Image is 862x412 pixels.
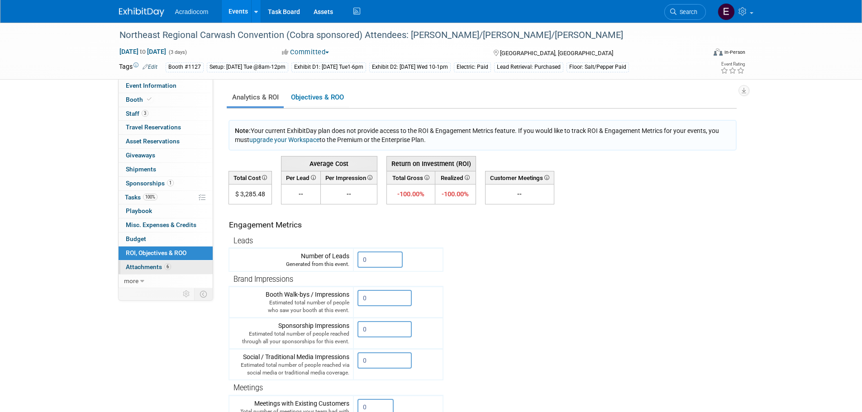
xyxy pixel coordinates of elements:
[320,171,377,184] th: Per Impression
[489,189,550,199] div: --
[119,79,213,93] a: Event Information
[126,207,152,214] span: Playbook
[235,127,719,143] span: Your current ExhibitDay plan does not provide access to the ROI & Engagement Metrics feature. If ...
[369,62,451,72] div: Exhibit D2: [DATE] Wed 10-1pm
[119,275,213,288] a: more
[235,127,251,134] span: Note:
[233,275,293,284] span: Brand Impressions
[168,49,187,55] span: (3 days)
[299,190,303,198] span: --
[281,171,320,184] th: Per Lead
[347,190,351,198] span: --
[126,180,174,187] span: Sponsorships
[126,137,180,145] span: Asset Reservations
[229,171,271,184] th: Total Cost
[126,110,148,117] span: Staff
[714,48,723,56] img: Format-Inperson.png
[119,93,213,107] a: Booth
[119,121,213,134] a: Travel Reservations
[119,62,157,72] td: Tags
[125,194,157,201] span: Tasks
[233,237,253,245] span: Leads
[233,251,349,268] div: Number of Leads
[119,135,213,148] a: Asset Reservations
[119,232,213,246] a: Budget
[167,180,174,186] span: 1
[652,47,746,61] div: Event Format
[500,50,613,57] span: [GEOGRAPHIC_DATA], [GEOGRAPHIC_DATA]
[485,171,554,184] th: Customer Meetings
[279,47,333,57] button: Committed
[291,62,366,72] div: Exhibit D1: [DATE] Tue1-6pm
[119,163,213,176] a: Shipments
[119,149,213,162] a: Giveaways
[442,190,469,198] span: -100.00%
[233,290,349,314] div: Booth Walk-bys / Impressions
[138,48,147,55] span: to
[207,62,288,72] div: Setup: [DATE] Tue @8am-12pm
[126,235,146,242] span: Budget
[147,97,152,102] i: Booth reservation complete
[286,89,349,106] a: Objectives & ROO
[454,62,491,72] div: Electric: Paid
[386,171,435,184] th: Total Gross
[124,277,138,284] span: more
[179,288,195,300] td: Personalize Event Tab Strip
[126,123,181,131] span: Travel Reservations
[664,4,706,20] a: Search
[718,3,735,20] img: Elizabeth Martinez
[119,107,213,121] a: Staff3
[119,246,213,260] a: ROI, Objectives & ROO
[724,49,745,56] div: In-Person
[249,136,319,143] a: upgrade your Workspace
[175,8,209,15] span: Acradiocom
[494,62,563,72] div: Lead Retrieval: Purchased
[126,82,176,89] span: Event Information
[119,8,164,17] img: ExhibitDay
[676,9,697,15] span: Search
[227,89,284,106] a: Analytics & ROI
[233,352,349,377] div: Social / Traditional Media Impressions
[116,27,692,43] div: Northeast Regional Carwash Convention (Cobra sponsored) Attendees: [PERSON_NAME]/[PERSON_NAME]/[P...
[164,263,171,270] span: 6
[435,171,476,184] th: Realized
[194,288,213,300] td: Toggle Event Tabs
[126,166,156,173] span: Shipments
[119,260,213,274] a: Attachments6
[166,62,204,72] div: Booth #1127
[233,260,349,268] div: Generated from this event.
[143,64,157,70] a: Edit
[126,249,186,256] span: ROI, Objectives & ROO
[233,330,349,346] div: Estimated total number of people reached through all your sponsorships for this event.
[233,321,349,346] div: Sponsorship Impressions
[720,62,745,66] div: Event Rating
[397,190,424,198] span: -100.00%
[281,156,377,171] th: Average Cost
[143,194,157,200] span: 100%
[142,110,148,117] span: 3
[233,299,349,314] div: Estimated total number of people who saw your booth at this event.
[126,263,171,270] span: Attachments
[119,47,167,56] span: [DATE] [DATE]
[229,185,271,204] td: $ 3,285.48
[119,191,213,204] a: Tasks100%
[126,221,196,228] span: Misc. Expenses & Credits
[386,156,476,171] th: Return on Investment (ROI)
[233,384,263,392] span: Meetings
[119,204,213,218] a: Playbook
[233,361,349,377] div: Estimated total number of people reached via social media or traditional media coverage.
[567,62,629,72] div: Floor: Salt/Pepper Paid
[126,152,155,159] span: Giveaways
[229,219,439,231] div: Engagement Metrics
[119,218,213,232] a: Misc. Expenses & Credits
[126,96,153,103] span: Booth
[119,177,213,190] a: Sponsorships1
